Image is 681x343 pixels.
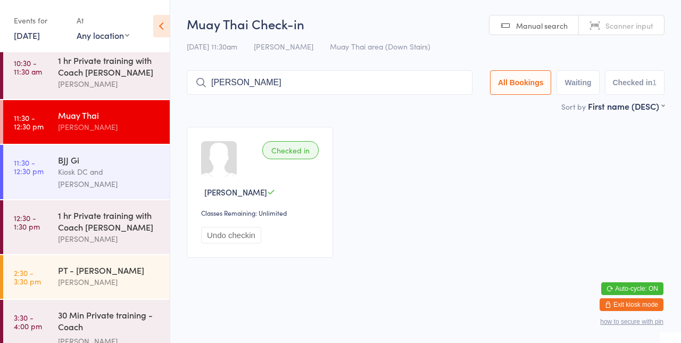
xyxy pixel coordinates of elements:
a: 2:30 -3:30 pmPT - [PERSON_NAME][PERSON_NAME] [3,255,170,299]
a: 11:30 -12:30 pmBJJ GiKiosk DC and [PERSON_NAME] [3,145,170,199]
div: 30 Min Private training - Coach [GEOGRAPHIC_DATA] [58,309,161,335]
div: Any location [77,29,129,41]
div: Events for [14,12,66,29]
div: At [77,12,129,29]
time: 3:30 - 4:00 pm [14,313,42,330]
button: Exit kiosk mode [600,298,663,311]
time: 11:30 - 12:30 pm [14,113,44,130]
span: [PERSON_NAME] [254,41,313,52]
span: [DATE] 11:30am [187,41,237,52]
div: [PERSON_NAME] [58,121,161,133]
div: 1 hr Private training with Coach [PERSON_NAME] [58,54,161,78]
a: 11:30 -12:30 pmMuay Thai[PERSON_NAME] [3,100,170,144]
button: how to secure with pin [600,318,663,325]
div: [PERSON_NAME] [58,78,161,90]
a: [DATE] [14,29,40,41]
div: Kiosk DC and [PERSON_NAME] [58,166,161,190]
div: [PERSON_NAME] [58,233,161,245]
div: 1 [652,78,657,87]
input: Search [187,70,472,95]
div: First name (DESC) [588,100,665,112]
h2: Muay Thai Check-in [187,15,665,32]
button: Checked in1 [605,70,665,95]
div: Checked in [262,141,319,159]
label: Sort by [561,101,586,112]
div: PT - [PERSON_NAME] [58,264,161,276]
span: Muay Thai area (Down Stairs) [330,41,430,52]
div: [PERSON_NAME] [58,276,161,288]
span: Scanner input [605,20,653,31]
time: 12:30 - 1:30 pm [14,214,40,231]
div: BJJ Gi [58,154,161,166]
time: 10:30 - 11:30 am [14,59,42,76]
button: Auto-cycle: ON [601,282,663,295]
div: Classes Remaining: Unlimited [201,208,322,217]
div: Muay Thai [58,109,161,121]
div: 1 hr Private training with Coach [PERSON_NAME] [58,209,161,233]
button: All Bookings [490,70,552,95]
button: Undo checkin [201,227,261,243]
span: [PERSON_NAME] [204,186,267,198]
a: 12:30 -1:30 pm1 hr Private training with Coach [PERSON_NAME][PERSON_NAME] [3,200,170,254]
a: 10:30 -11:30 am1 hr Private training with Coach [PERSON_NAME][PERSON_NAME] [3,45,170,99]
time: 11:30 - 12:30 pm [14,158,44,175]
span: Manual search [516,20,568,31]
button: Waiting [557,70,599,95]
time: 2:30 - 3:30 pm [14,268,41,285]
